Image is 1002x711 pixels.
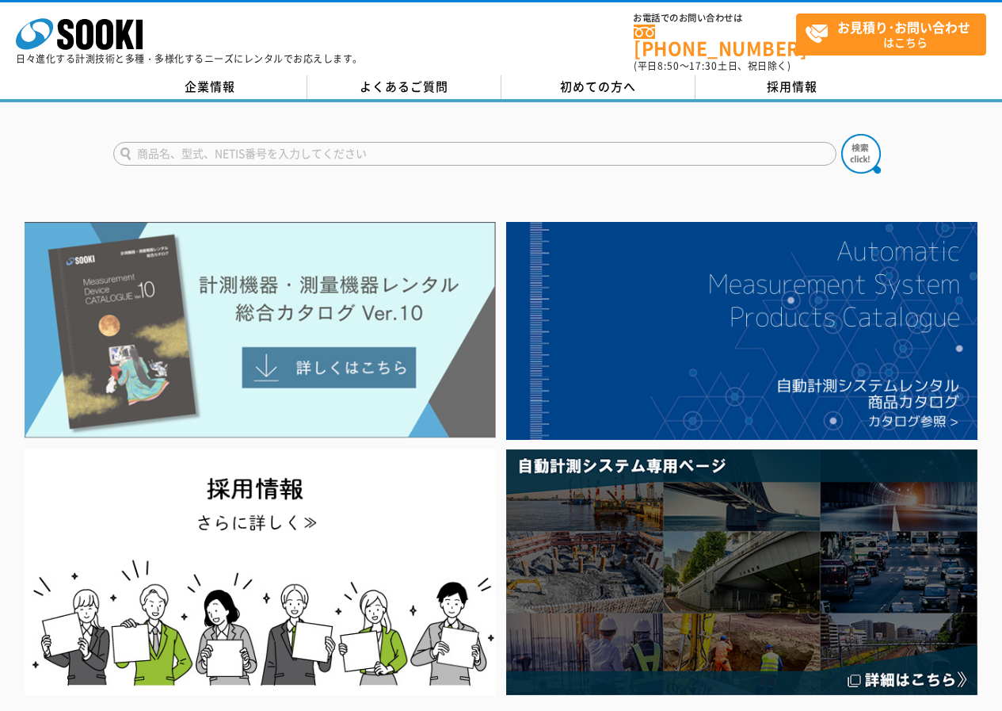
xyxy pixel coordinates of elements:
[113,142,836,166] input: 商品名、型式、NETIS番号を入力してください
[841,134,881,174] img: btn_search.png
[16,54,363,63] p: 日々進化する計測技術と多種・多様化するニーズにレンタルでお応えします。
[634,25,796,57] a: [PHONE_NUMBER]
[25,222,496,438] img: Catalog Ver10
[695,75,890,99] a: 採用情報
[113,75,307,99] a: 企業情報
[506,449,977,694] img: 自動計測システム専用ページ
[634,13,796,23] span: お電話でのお問い合わせは
[506,222,977,440] img: 自動計測システムカタログ
[796,13,986,55] a: お見積り･お問い合わせはこちら
[501,75,695,99] a: 初めての方へ
[689,59,718,73] span: 17:30
[657,59,680,73] span: 8:50
[837,17,970,36] strong: お見積り･お問い合わせ
[307,75,501,99] a: よくあるご質問
[805,14,985,54] span: はこちら
[25,449,496,694] img: SOOKI recruit
[634,59,791,73] span: (平日 ～ 土日、祝日除く)
[560,78,636,95] span: 初めての方へ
